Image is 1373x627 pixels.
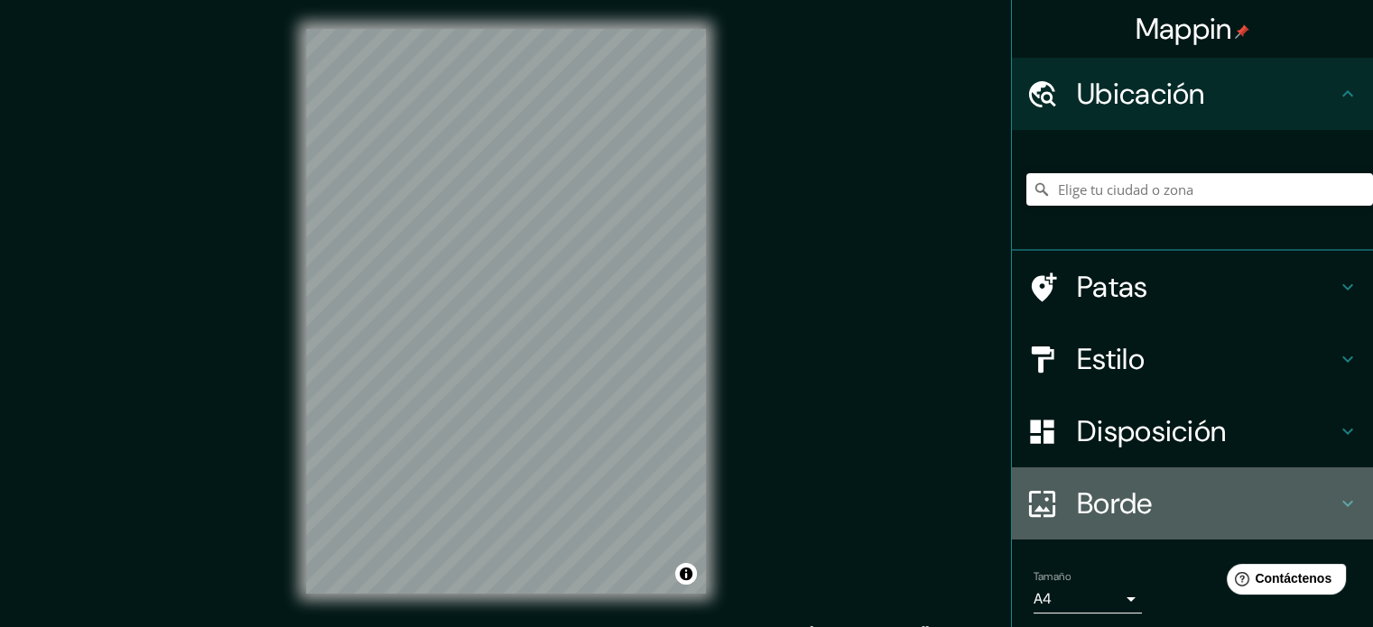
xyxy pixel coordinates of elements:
div: Patas [1012,251,1373,323]
font: Patas [1077,268,1148,306]
div: Disposición [1012,395,1373,467]
div: A4 [1034,585,1142,613]
font: Tamaño [1034,569,1071,584]
canvas: Mapa [306,29,706,594]
font: Mappin [1136,10,1232,48]
div: Ubicación [1012,58,1373,130]
div: Borde [1012,467,1373,539]
button: Activar o desactivar atribución [675,563,697,585]
font: Borde [1077,484,1153,522]
font: Estilo [1077,340,1145,378]
img: pin-icon.png [1235,24,1249,39]
font: Disposición [1077,412,1226,450]
iframe: Lanzador de widgets de ayuda [1212,557,1353,607]
font: A4 [1034,589,1052,608]
font: Ubicación [1077,75,1205,113]
input: Elige tu ciudad o zona [1026,173,1373,206]
div: Estilo [1012,323,1373,395]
